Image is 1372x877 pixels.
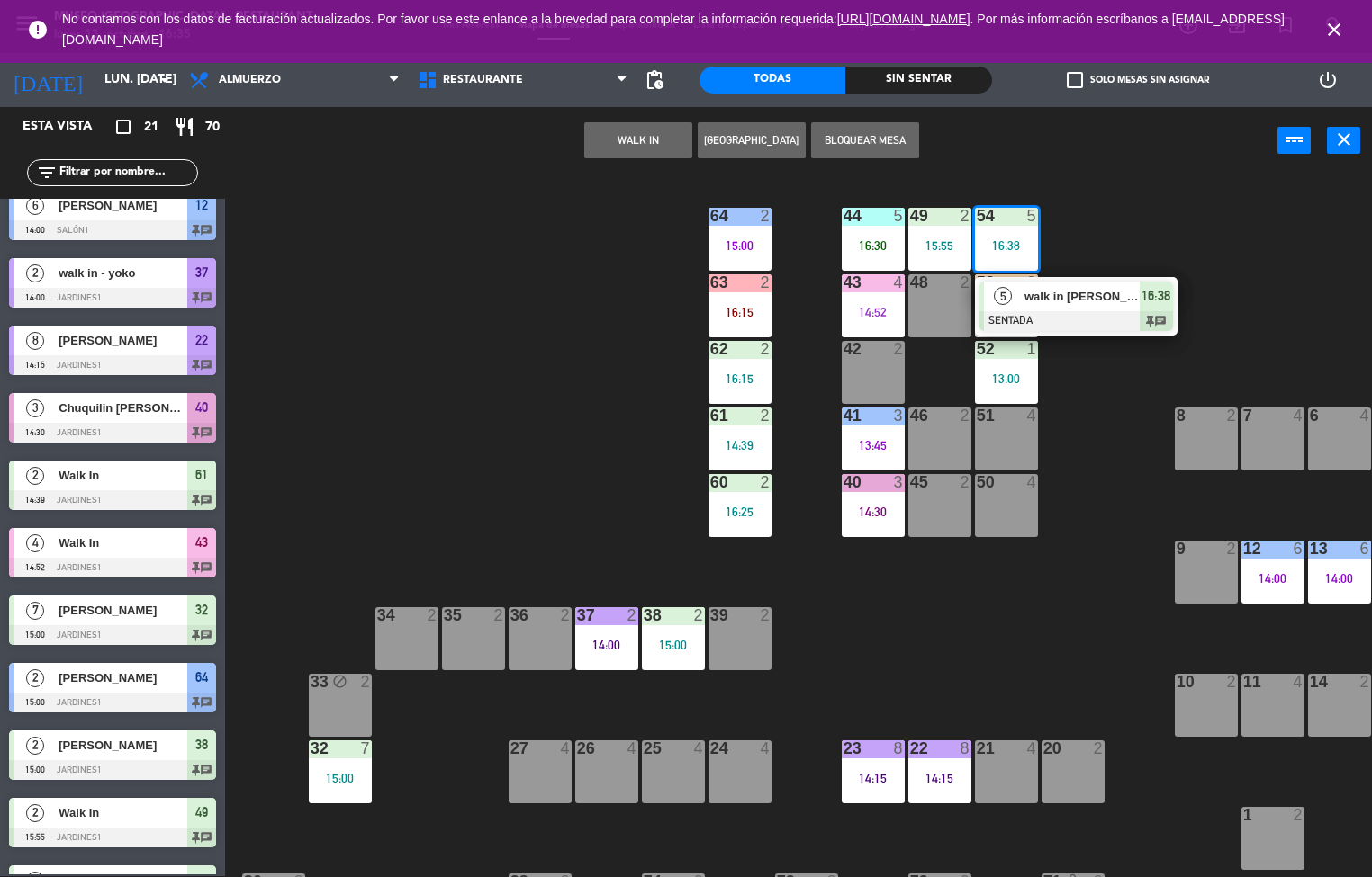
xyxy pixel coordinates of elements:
div: 24 [710,740,711,756]
div: 51 [977,407,978,424]
span: 38 [195,734,208,756]
div: 3 [893,474,904,490]
span: [PERSON_NAME] [59,601,187,620]
div: 2 [960,208,970,224]
i: close [1323,19,1345,40]
div: 44 [844,208,844,224]
div: 41 [844,407,844,424]
i: filter_list [36,162,58,183]
span: 8 [26,332,44,350]
span: 21 [144,117,158,138]
span: 2 [26,669,44,687]
div: 52 [977,341,978,357]
button: power_input [1277,127,1311,154]
i: block [332,674,348,689]
span: 64 [195,667,208,688]
div: 5 [1026,208,1037,224]
i: arrow_drop_down [154,69,176,91]
span: pending_actions [644,69,665,91]
div: 63 [710,274,711,291]
div: 21 [977,740,978,756]
div: 20 [1043,740,1044,756]
div: 14:15 [908,772,971,784]
div: 11 [1243,674,1244,690]
div: 2 [760,208,771,224]
span: 22 [195,329,208,351]
div: 2 [960,407,970,424]
div: 16:15 [709,306,772,318]
div: 14:00 [1241,572,1304,585]
div: 38 [644,607,645,623]
button: close [1327,127,1360,154]
span: 2 [26,264,44,282]
div: 15:00 [309,772,372,784]
a: [URL][DOMAIN_NAME] [837,12,970,26]
span: [PERSON_NAME] [59,668,187,687]
div: 2 [427,607,438,623]
div: 6 [1293,541,1304,557]
span: 61 [195,464,208,486]
div: 2 [760,607,771,623]
div: 4 [1359,407,1370,424]
span: 49 [195,801,208,823]
button: [GEOGRAPHIC_DATA] [698,122,806,158]
div: Todas [700,67,845,94]
i: power_settings_new [1317,69,1339,91]
div: 16:38 [975,239,1038,252]
div: 54 [977,208,978,224]
div: 15:00 [709,239,772,252]
div: 60 [710,474,711,490]
span: 40 [195,397,208,418]
input: Filtrar por nombre... [58,163,197,183]
div: 15:55 [908,239,971,252]
div: 14 [1310,674,1311,690]
div: 14:00 [575,639,638,651]
a: . Por más información escríbanos a [EMAIL_ADDRESS][DOMAIN_NAME] [62,12,1285,47]
div: 2 [1226,407,1237,424]
button: Bloquear Mesa [811,122,919,158]
div: 7 [360,740,371,756]
div: 2 [1359,674,1370,690]
div: 15:00 [642,639,705,651]
button: WALK IN [584,122,692,158]
div: 2 [493,607,504,623]
div: 2 [560,607,571,623]
div: 4 [760,740,771,756]
div: 14:52 [842,306,905,318]
div: 2 [693,607,704,623]
div: 2 [760,474,771,490]
i: crop_square [113,116,134,138]
div: 16:25 [709,506,772,518]
div: 2 [760,341,771,357]
div: 43 [844,274,844,291]
div: 36 [510,607,511,623]
div: 2 [1226,674,1237,690]
div: 16:15 [709,372,772,385]
div: 4 [560,740,571,756]
span: check_box_outline_blank [1067,72,1083,88]
div: 64 [710,208,711,224]
div: 2 [360,674,371,690]
span: 2 [26,804,44,822]
div: 6 [1310,407,1311,424]
div: 22 [910,740,911,756]
div: 48 [910,274,911,291]
div: 7 [1243,407,1244,424]
div: 14:15 [842,772,905,784]
div: 10 [1177,674,1178,690]
div: 25 [644,740,645,756]
label: Solo mesas sin asignar [1067,72,1209,88]
div: 2 [1293,807,1304,823]
i: error [27,19,49,40]
div: 5 [893,208,904,224]
div: Esta vista [9,116,130,138]
span: 2 [26,467,44,485]
span: 12 [195,194,208,216]
i: close [1333,129,1355,150]
div: 1 [1243,807,1244,823]
div: 53 [977,274,978,291]
span: No contamos con los datos de facturación actualizados. Por favor use este enlance a la brevedad p... [62,12,1285,47]
span: Chuquilin [PERSON_NAME] [59,398,187,417]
